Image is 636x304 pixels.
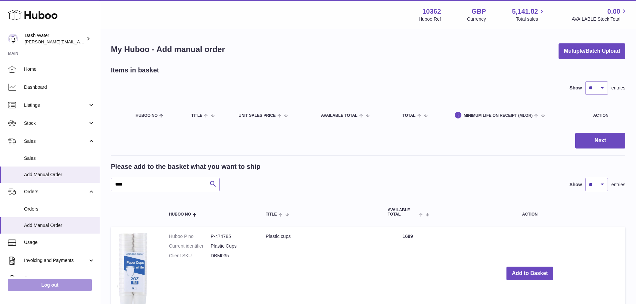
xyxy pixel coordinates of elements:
[464,113,533,118] span: Minimum Life On Receipt (MLOR)
[25,32,85,45] div: Dash Water
[24,84,95,90] span: Dashboard
[211,243,252,249] dd: Plastic Cups
[506,267,553,280] button: Add to Basket
[25,39,134,44] span: [PERSON_NAME][EMAIL_ADDRESS][DOMAIN_NAME]
[607,7,620,16] span: 0.00
[575,133,625,148] button: Next
[24,102,88,108] span: Listings
[321,113,358,118] span: AVAILABLE Total
[572,7,628,22] a: 0.00 AVAILABLE Stock Total
[191,113,202,118] span: Title
[169,233,211,240] dt: Huboo P no
[8,34,18,44] img: james@dash-water.com
[111,162,260,171] h2: Please add to the basket what you want to ship
[24,172,95,178] span: Add Manual Order
[169,243,211,249] dt: Current identifier
[211,253,252,259] dd: DBM035
[24,257,88,264] span: Invoicing and Payments
[467,16,486,22] div: Currency
[24,66,95,72] span: Home
[211,233,252,240] dd: P-474785
[24,222,95,229] span: Add Manual Order
[471,7,486,16] strong: GBP
[512,7,538,16] span: 5,141.82
[8,279,92,291] a: Log out
[403,113,416,118] span: Total
[593,113,619,118] div: Action
[238,113,275,118] span: Unit Sales Price
[24,120,88,126] span: Stock
[570,182,582,188] label: Show
[611,85,625,91] span: entries
[512,7,546,22] a: 5,141.82 Total sales
[24,206,95,212] span: Orders
[434,201,625,223] th: Action
[169,253,211,259] dt: Client SKU
[388,208,417,217] span: AVAILABLE Total
[422,7,441,16] strong: 10362
[266,212,277,217] span: Title
[111,44,225,55] h1: My Huboo - Add manual order
[516,16,546,22] span: Total sales
[559,43,625,59] button: Multiple/Batch Upload
[136,113,158,118] span: Huboo no
[570,85,582,91] label: Show
[24,239,95,246] span: Usage
[419,16,441,22] div: Huboo Ref
[24,155,95,162] span: Sales
[169,212,191,217] span: Huboo no
[24,189,88,195] span: Orders
[572,16,628,22] span: AVAILABLE Stock Total
[111,66,159,75] h2: Items in basket
[611,182,625,188] span: entries
[24,138,88,144] span: Sales
[24,275,95,282] span: Cases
